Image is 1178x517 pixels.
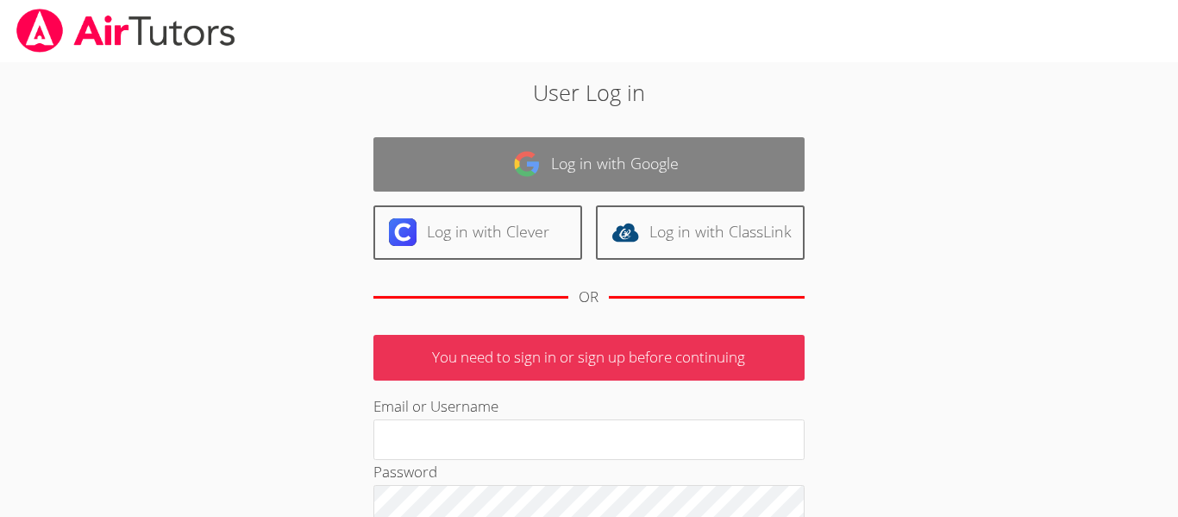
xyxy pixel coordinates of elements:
[373,396,498,416] label: Email or Username
[15,9,237,53] img: airtutors_banner-c4298cdbf04f3fff15de1276eac7730deb9818008684d7c2e4769d2f7ddbe033.png
[389,218,417,246] img: clever-logo-6eab21bc6e7a338710f1a6ff85c0baf02591cd810cc4098c63d3a4b26e2feb20.svg
[579,285,598,310] div: OR
[373,137,805,192] a: Log in with Google
[373,462,437,482] label: Password
[596,205,805,260] a: Log in with ClassLink
[513,150,541,178] img: google-logo-50288ca7cdecda66e5e0955fdab243c47b7ad437acaf1139b6f446037453330a.svg
[611,218,639,246] img: classlink-logo-d6bb404cc1216ec64c9a2012d9dc4662098be43eaf13dc465df04b49fa7ab582.svg
[271,76,907,109] h2: User Log in
[373,335,805,381] p: You need to sign in or sign up before continuing
[373,205,582,260] a: Log in with Clever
